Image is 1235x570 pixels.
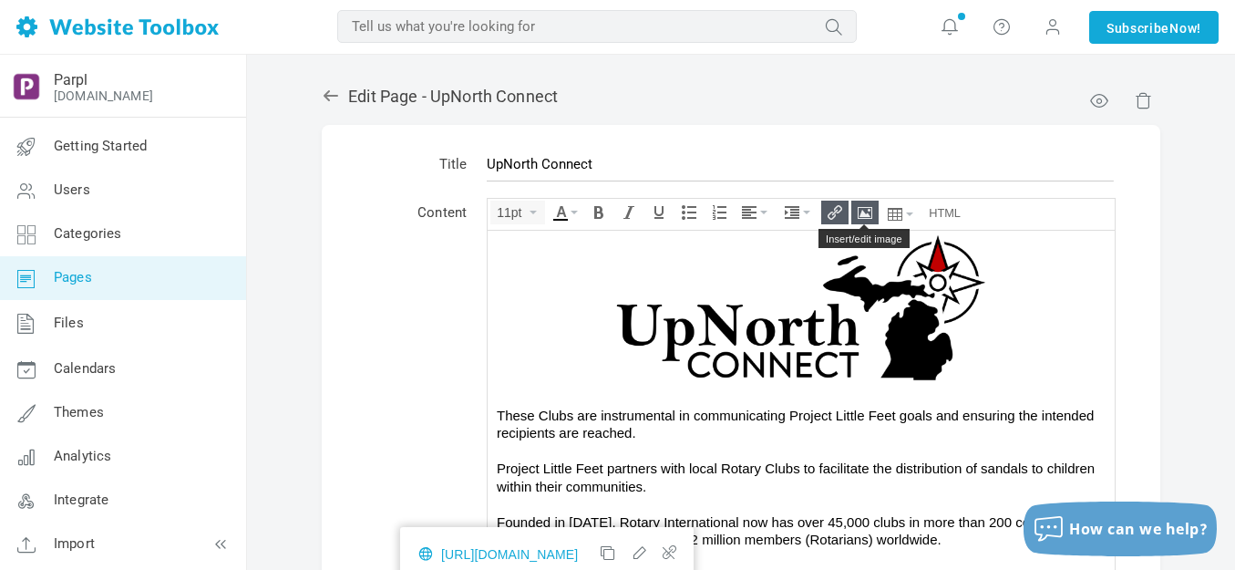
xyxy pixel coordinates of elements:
span: Categories [54,225,122,242]
span: Calendars [54,360,116,377]
span: Integrate [54,492,108,508]
button: How can we help? [1024,502,1217,556]
span: Pages [54,269,92,285]
div: Underline [645,201,673,224]
span: How can we help? [1069,519,1208,539]
a: [URL][DOMAIN_NAME] [441,545,578,564]
span: Import [54,535,95,552]
div: Align [736,201,776,224]
div: Numbered list [705,201,733,224]
span: Now! [1169,18,1201,38]
div: Project Little Feet partners with local Rotary Clubs to facilitate the distribution of sandals to... [9,229,618,371]
input: Tell us what you're looking for [337,10,857,43]
div: Insert/edit image [818,229,910,248]
div: Insert/edit image [851,201,879,224]
td: Title [358,143,477,192]
span: Files [54,315,84,331]
a: SubscribeNow! [1089,11,1219,44]
span: 11pt [497,205,526,220]
div: Table [881,201,920,228]
span: Users [54,181,90,198]
div: Bold [585,201,612,224]
span: Getting Started [54,138,147,154]
div: Italic [615,201,643,224]
div: Source code [922,201,967,224]
div: Font Sizes [490,201,545,224]
div: These Clubs are instrumental in communicating Project Little Feet goals and ensuring the intended... [9,176,618,212]
span: Analytics [54,448,111,464]
span: Themes [54,404,104,420]
h2: Edit Page - UpNorth Connect [322,87,1160,107]
a: [DOMAIN_NAME] [54,88,153,103]
a: Parpl [54,71,87,88]
img: output-onlinepngtools%20-%202025-05-26T183955.010.png [12,72,41,101]
div: Text color [548,201,582,224]
div: Bullet list [675,201,703,224]
div: Insert/edit link [821,201,849,224]
div: Indent [778,201,818,224]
